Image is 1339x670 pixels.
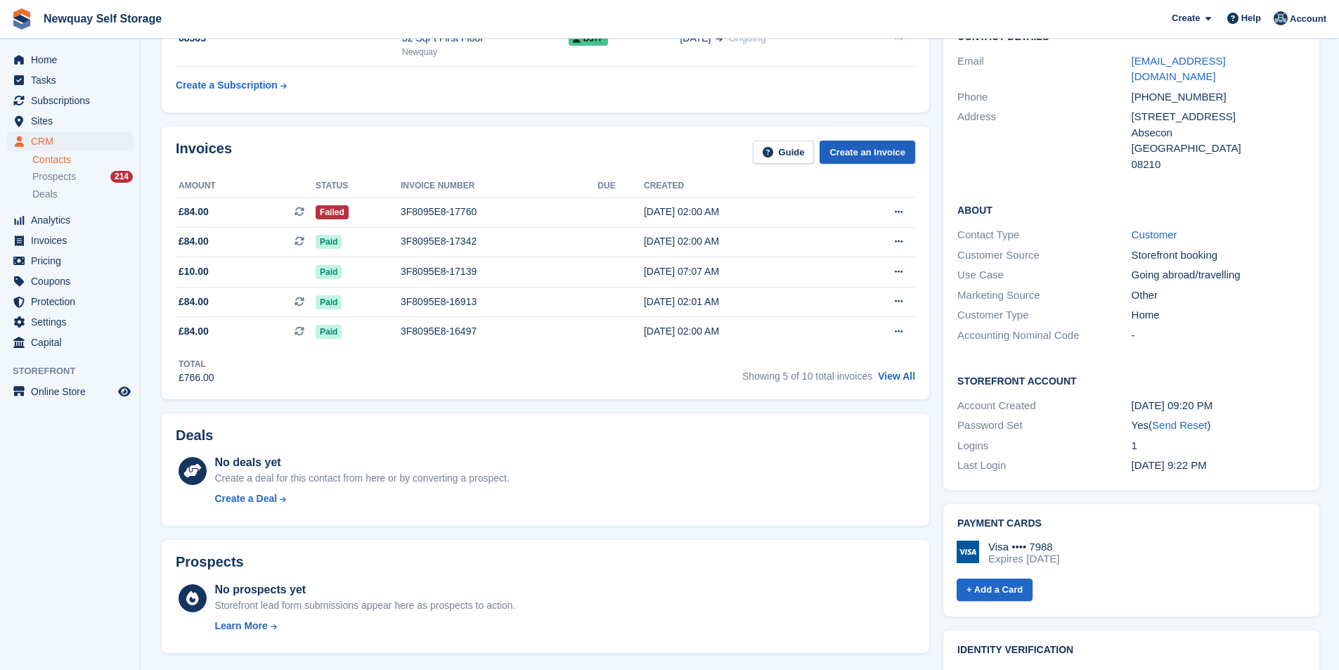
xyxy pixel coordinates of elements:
span: Sites [31,111,115,131]
div: [GEOGRAPHIC_DATA] [1132,141,1305,157]
span: £84.00 [179,234,209,249]
span: £84.00 [179,295,209,309]
div: 1 [1132,438,1305,454]
h2: Payment cards [957,518,1305,529]
h2: Storefront Account [957,373,1305,387]
div: Password Set [957,418,1131,434]
img: Visa Logo [957,541,979,563]
div: 3F8095E8-17760 [401,205,597,219]
a: [EMAIL_ADDRESS][DOMAIN_NAME] [1132,55,1226,83]
a: menu [7,231,133,250]
div: Visa •••• 7988 [988,541,1059,553]
div: Create a deal for this contact from here or by converting a prospect. [214,471,509,486]
span: Paid [316,325,342,339]
div: [PHONE_NUMBER] [1132,89,1305,105]
a: Contacts [32,153,133,167]
span: Protection [31,292,115,311]
span: Prospects [32,170,76,183]
div: [DATE] 02:00 AM [644,205,839,219]
div: 3F8095E8-17342 [401,234,597,249]
div: Address [957,109,1131,172]
span: £10.00 [179,264,209,279]
div: Going abroad/travelling [1132,267,1305,283]
span: Tasks [31,70,115,90]
a: Newquay Self Storage [38,7,167,30]
div: Expires [DATE] [988,553,1059,565]
a: menu [7,91,133,110]
a: menu [7,382,133,401]
span: Paid [316,235,342,249]
h2: Identity verification [957,645,1305,656]
div: Customer Source [957,247,1131,264]
span: Subscriptions [31,91,115,110]
span: Failed [316,205,349,219]
a: Send Reset [1152,419,1207,431]
div: [DATE] 07:07 AM [644,264,839,279]
div: - [1132,328,1305,344]
a: menu [7,111,133,131]
a: menu [7,131,133,151]
div: Create a Subscription [176,78,278,93]
a: menu [7,251,133,271]
a: menu [7,312,133,332]
div: Account Created [957,398,1131,414]
span: Showing 5 of 10 total invoices [742,371,872,382]
div: Email [957,53,1131,85]
span: Settings [31,312,115,332]
h2: Prospects [176,554,244,570]
span: Create [1172,11,1200,25]
div: 68565 [176,31,402,46]
time: 2025-01-10 21:22:38 UTC [1132,459,1207,471]
span: Home [31,50,115,70]
th: Status [316,175,401,198]
th: Invoice number [401,175,597,198]
div: Logins [957,438,1131,454]
span: Storefront [13,364,140,378]
a: View All [878,371,915,382]
div: [DATE] 02:01 AM [644,295,839,309]
span: Account [1290,12,1326,26]
div: Use Case [957,267,1131,283]
div: Last Login [957,458,1131,474]
div: No prospects yet [214,581,515,598]
div: [DATE] 09:20 PM [1132,398,1305,414]
span: [DATE] [680,31,711,46]
img: Colette Pearce [1274,11,1288,25]
div: Yes [1132,418,1305,434]
a: Preview store [116,383,133,400]
a: Prospects 214 [32,169,133,184]
span: Online Store [31,382,115,401]
span: Paid [316,265,342,279]
span: ( ) [1149,419,1210,431]
a: menu [7,210,133,230]
a: menu [7,50,133,70]
a: Deals [32,187,133,202]
th: Amount [176,175,316,198]
h2: About [957,202,1305,217]
span: Pricing [31,251,115,271]
span: Paid [316,295,342,309]
div: [DATE] 02:00 AM [644,234,839,249]
div: Learn More [214,619,267,633]
th: Created [644,175,839,198]
span: £84.00 [179,205,209,219]
div: 32 SqFt First Floor [402,31,569,46]
a: menu [7,271,133,291]
a: Create a Deal [214,491,509,506]
span: Invoices [31,231,115,250]
span: Help [1241,11,1261,25]
a: menu [7,292,133,311]
span: Ongoing [728,32,765,44]
span: CRM [31,131,115,151]
div: 3F8095E8-16497 [401,324,597,339]
div: Marketing Source [957,288,1131,304]
th: Due [597,175,644,198]
span: Deals [32,188,58,201]
a: Learn More [214,619,515,633]
img: stora-icon-8386f47178a22dfd0bd8f6a31ec36ba5ce8667c1dd55bd0f319d3a0aa187defe.svg [11,8,32,30]
div: Customer Type [957,307,1131,323]
span: £84.00 [179,324,209,339]
div: Contact Type [957,227,1131,243]
div: £766.00 [179,371,214,385]
div: 3F8095E8-16913 [401,295,597,309]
